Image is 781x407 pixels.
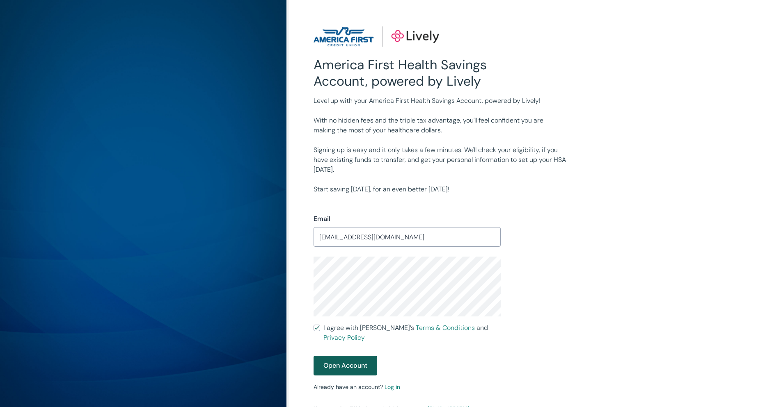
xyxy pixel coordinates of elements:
[385,383,400,391] a: Log in
[314,26,438,47] img: Lively
[314,145,566,175] p: Signing up is easy and it only takes a few minutes. We'll check your eligibility, if you have exi...
[416,323,475,332] a: Terms & Conditions
[314,184,566,194] p: Start saving [DATE], for an even better [DATE]!
[314,96,566,106] p: Level up with your America First Health Savings Account, powered by Lively!
[323,323,501,343] span: I agree with [PERSON_NAME]’s and
[314,214,330,224] label: Email
[314,356,377,375] button: Open Account
[314,116,566,135] p: With no hidden fees and the triple tax advantage, you'll feel confident you are making the most o...
[323,333,365,342] a: Privacy Policy
[314,57,501,89] h2: America First Health Savings Account, powered by Lively
[314,383,400,391] small: Already have an account?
